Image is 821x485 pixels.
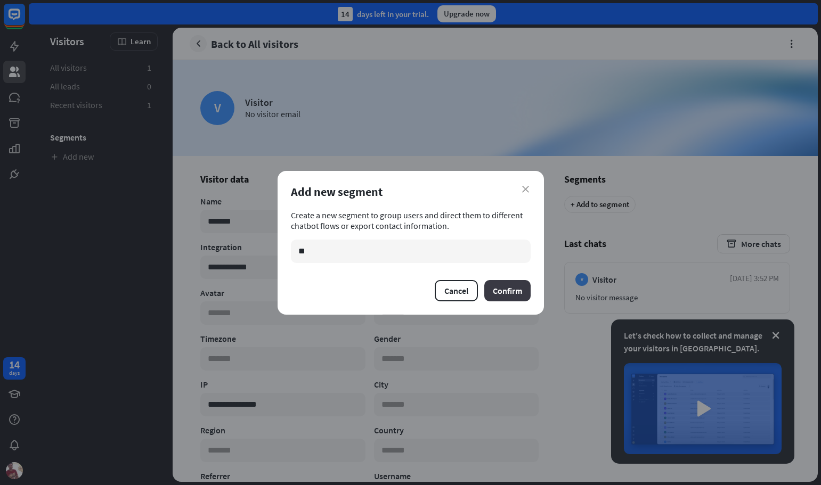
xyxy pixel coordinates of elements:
[484,280,531,301] button: Confirm
[291,184,531,199] div: Add new segment
[291,210,531,263] div: Create a new segment to group users and direct them to different chatbot flows or export contact ...
[522,186,529,193] i: close
[435,280,478,301] button: Cancel
[9,4,40,36] button: Open LiveChat chat widget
